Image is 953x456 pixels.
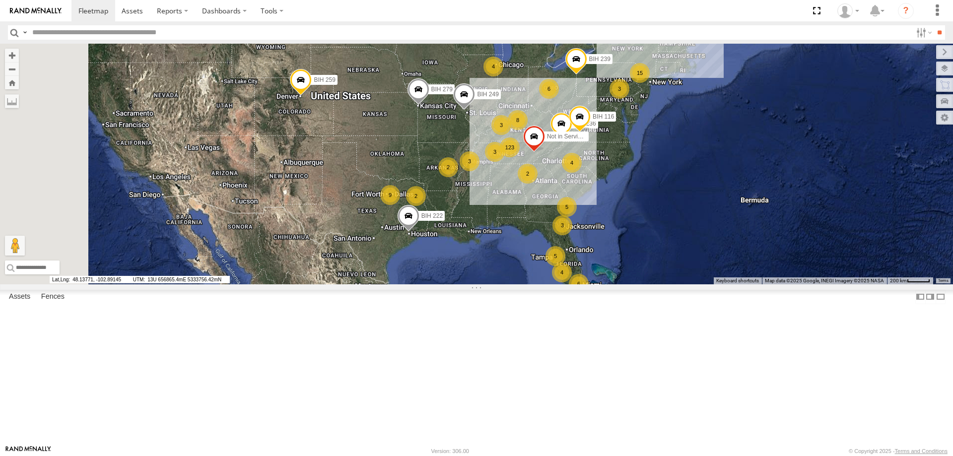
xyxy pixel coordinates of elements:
span: BIH 236 [574,120,596,127]
label: Measure [5,94,19,108]
span: BIH 116 [593,113,614,120]
label: Dock Summary Table to the Right [925,290,935,304]
div: 4 [552,262,572,282]
span: 200 km [890,278,907,283]
div: 3 [610,79,629,99]
div: 3 [460,151,479,171]
span: Not in Service [GEOGRAPHIC_DATA] [547,132,648,139]
div: Nele . [834,3,863,18]
span: BIH 279 [431,86,453,93]
label: Hide Summary Table [936,290,946,304]
div: 4 [483,57,503,76]
span: 13U 656865.4mE 5333756.42mN [131,276,230,283]
span: BIH 222 [421,212,443,219]
label: Search Filter Options [912,25,934,40]
div: 3 [485,142,505,162]
div: 2 [438,157,458,177]
span: 48.13771, -102.89145 [50,276,129,283]
div: 6 [569,274,589,294]
a: Visit our Website [5,446,51,456]
label: Assets [4,290,35,304]
label: Fences [36,290,69,304]
div: 9 [380,185,400,205]
div: 123 [500,137,520,157]
div: 3 [491,115,511,135]
span: Map data ©2025 Google, INEGI Imagery ©2025 NASA [765,278,884,283]
div: © Copyright 2025 - [849,448,948,454]
div: Version: 306.00 [431,448,469,454]
button: Keyboard shortcuts [716,277,759,284]
span: BIH 249 [477,91,498,98]
label: Map Settings [936,111,953,125]
button: Zoom in [5,49,19,62]
div: 2 [518,164,538,184]
div: 8 [508,110,528,130]
div: 15 [630,63,650,83]
button: Zoom Home [5,76,19,89]
span: BIH 259 [314,76,335,83]
span: BIH 239 [589,56,611,63]
button: Zoom out [5,62,19,76]
button: Map Scale: 200 km per 43 pixels [887,277,933,284]
div: 5 [545,246,565,266]
a: Terms and Conditions [895,448,948,454]
img: rand-logo.svg [10,7,62,14]
div: 4 [562,153,582,173]
i: ? [898,3,914,19]
div: 2 [406,186,426,206]
div: 3 [552,215,572,235]
div: 5 [557,197,577,217]
button: Drag Pegman onto the map to open Street View [5,236,25,256]
div: 6 [539,79,559,99]
label: Search Query [21,25,29,40]
label: Dock Summary Table to the Left [915,290,925,304]
a: Terms (opens in new tab) [938,279,949,283]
